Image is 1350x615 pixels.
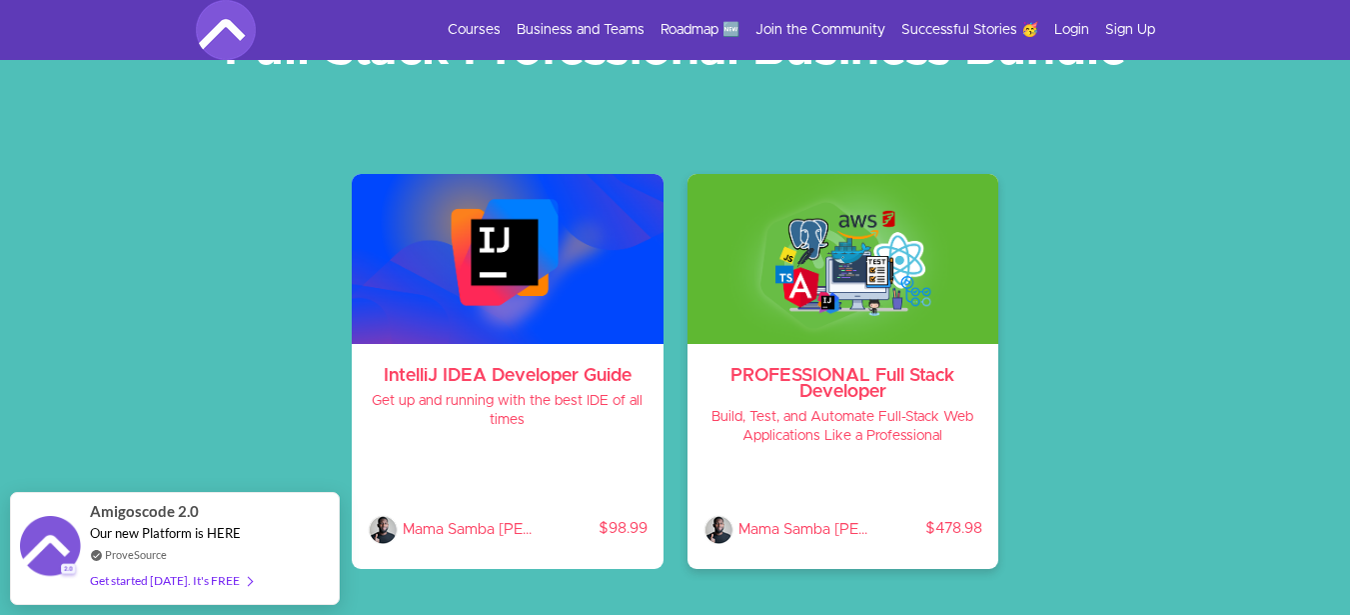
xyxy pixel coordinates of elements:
[687,174,999,344] img: WPzdydpSLWzi0DE2vtpQ_full-stack-professional.png
[687,174,999,569] a: PROFESSIONAL Full Stack Developer Build, Test, and Automate Full-Stack Web Applications Like a Pr...
[403,515,536,545] p: Mama Samba Braima Nelson
[368,368,648,384] h3: IntelliJ IDEA Developer Guide
[661,20,739,40] a: Roadmap 🆕
[352,174,664,569] a: IntelliJ IDEA Developer Guide Get up and running with the best IDE of all times Mama Samba Braima...
[20,516,80,581] img: provesource social proof notification image
[90,500,199,523] span: Amigoscode 2.0
[517,20,645,40] a: Business and Teams
[703,368,983,400] h3: PROFESSIONAL Full Stack Developer
[90,525,241,541] span: Our new Platform is HERE
[871,519,983,539] p: $478.98
[901,20,1038,40] a: Successful Stories 🥳
[755,20,885,40] a: Join the Community
[536,519,648,539] p: $98.99
[448,20,501,40] a: Courses
[352,174,664,344] img: feaUWTbQhKblocKl2ZaW_Screenshot+2024-06-17+at+17.32.02.png
[1054,20,1089,40] a: Login
[90,569,252,592] div: Get started [DATE]. It's FREE
[703,408,983,446] h4: Build, Test, and Automate Full-Stack Web Applications Like a Professional
[368,515,398,545] img: Mama Samba Braima Nelson
[703,515,733,545] img: Mama Samba Braima Nelson
[368,392,648,430] h4: Get up and running with the best IDE of all times
[738,515,871,545] p: Mama Samba Braima Nelson
[1105,20,1155,40] a: Sign Up
[105,546,167,563] a: ProveSource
